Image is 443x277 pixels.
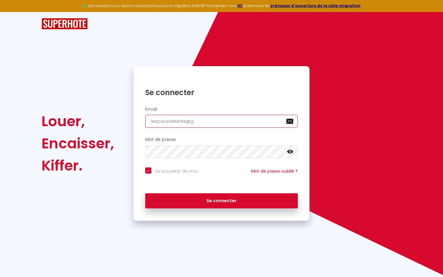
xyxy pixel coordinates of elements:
[251,168,298,174] a: Mot de passe oublié ?
[145,193,298,209] button: Se connecter
[5,2,23,21] button: Ouvrir le widget de chat LiveChat
[145,107,298,112] h2: Email
[42,18,88,30] img: SuperHote logo
[42,110,114,132] div: Louer,
[270,3,361,8] a: créneaux d'ouverture de la salle migration
[42,132,114,155] div: Encaisser,
[145,137,298,142] h2: Mot de passe
[145,115,298,128] input: Ton Email
[145,88,298,97] h1: Se connecter
[42,155,114,177] div: Kiffer.
[237,3,243,8] a: ICI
